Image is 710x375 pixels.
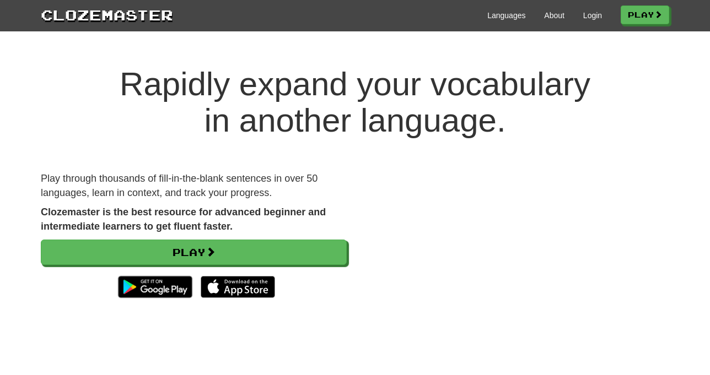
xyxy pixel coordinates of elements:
[41,240,347,265] a: Play
[487,10,525,21] a: Languages
[41,4,173,25] a: Clozemaster
[112,270,198,303] img: Get it on Google Play
[201,276,275,298] img: Download_on_the_App_Store_Badge_US-UK_135x40-25178aeef6eb6b83b96f5f2d004eda3bffbb37122de64afbaef7...
[41,172,347,200] p: Play through thousands of fill-in-the-blank sentences in over 50 languages, learn in context, and...
[583,10,602,21] a: Login
[41,206,326,232] strong: Clozemaster is the best resource for advanced beginner and intermediate learners to get fluent fa...
[544,10,564,21] a: About
[621,6,669,24] a: Play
